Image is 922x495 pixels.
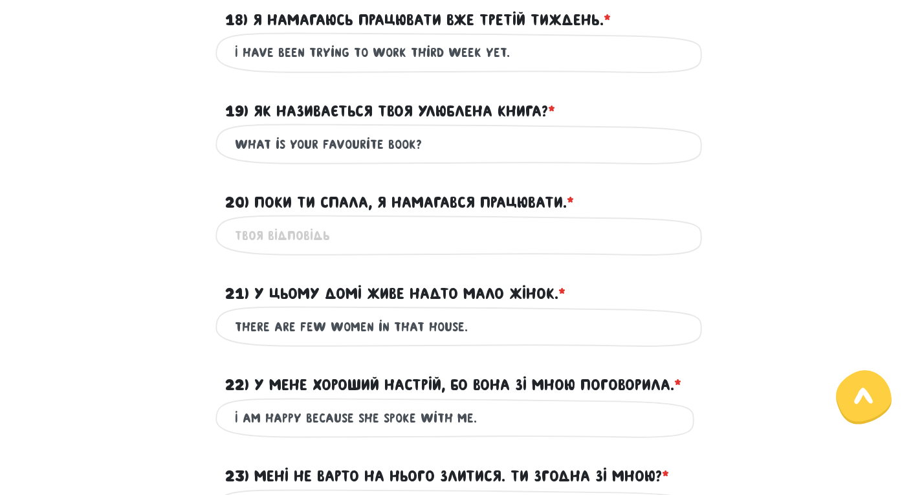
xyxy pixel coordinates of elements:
[225,190,574,215] label: 20) Поки ти спала, я намагався працювати.
[235,129,688,159] input: Твоя відповідь
[225,373,681,397] label: 22) У мене хороший настрій, бо вона зі мною поговорила.
[225,281,565,306] label: 21) У цьому домі живе надто мало жінок.
[225,464,669,489] label: 23) Мені не варто на нього злитися. Ти згодна зі мною?
[225,8,611,32] label: 18) Я намагаюсь працювати вже третій тиждень.
[225,99,555,124] label: 19) Як називається твоя улюблена книга?
[235,38,688,67] input: Твоя відповідь
[235,312,688,341] input: Твоя відповідь
[235,404,688,433] input: Твоя відповідь
[235,221,688,250] input: Твоя відповідь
